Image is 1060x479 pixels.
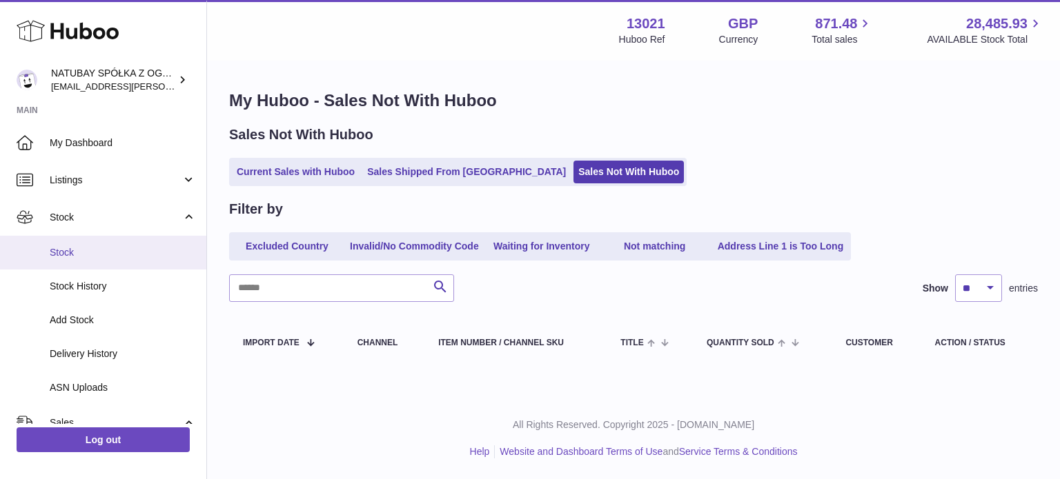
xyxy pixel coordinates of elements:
a: Sales Not With Huboo [573,161,684,183]
a: 871.48 Total sales [812,14,873,46]
a: Log out [17,427,190,452]
span: 28,485.93 [966,14,1028,33]
a: Current Sales with Huboo [232,161,360,183]
span: Sales [50,416,181,429]
label: Show [923,282,948,295]
a: Not matching [600,235,710,258]
h2: Sales Not With Huboo [229,125,373,144]
span: Delivery History [50,347,196,360]
span: Stock [50,211,181,224]
span: [EMAIL_ADDRESS][PERSON_NAME][DOMAIN_NAME] [51,81,277,92]
span: AVAILABLE Stock Total [927,33,1043,46]
span: My Dashboard [50,136,196,150]
a: Waiting for Inventory [487,235,597,258]
span: Title [620,338,643,347]
a: 28,485.93 AVAILABLE Stock Total [927,14,1043,46]
a: Address Line 1 is Too Long [713,235,849,258]
span: entries [1009,282,1038,295]
a: Help [470,446,490,457]
p: All Rights Reserved. Copyright 2025 - [DOMAIN_NAME] [218,418,1049,431]
span: Stock History [50,280,196,293]
div: NATUBAY SPÓŁKA Z OGRANICZONĄ ODPOWIEDZIALNOŚCIĄ [51,67,175,93]
span: Total sales [812,33,873,46]
strong: 13021 [627,14,665,33]
h2: Filter by [229,200,283,218]
span: Stock [50,246,196,259]
a: Service Terms & Conditions [679,446,798,457]
div: Huboo Ref [619,33,665,46]
a: Excluded Country [232,235,342,258]
span: Listings [50,174,181,187]
span: Add Stock [50,314,196,327]
strong: GBP [728,14,758,33]
div: Currency [719,33,758,46]
span: Quantity Sold [707,338,774,347]
span: 871.48 [815,14,857,33]
span: ASN Uploads [50,381,196,394]
img: kacper.antkowski@natubay.pl [17,70,37,90]
span: Import date [243,338,300,347]
div: Customer [845,338,907,347]
div: Item Number / Channel SKU [438,338,593,347]
a: Website and Dashboard Terms of Use [500,446,662,457]
li: and [495,445,797,458]
a: Invalid/No Commodity Code [345,235,484,258]
div: Action / Status [935,338,1024,347]
h1: My Huboo - Sales Not With Huboo [229,90,1038,112]
a: Sales Shipped From [GEOGRAPHIC_DATA] [362,161,571,183]
div: Channel [357,338,411,347]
